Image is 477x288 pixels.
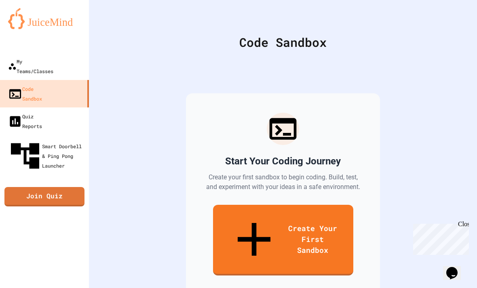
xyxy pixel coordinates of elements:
[8,57,53,76] div: My Teams/Classes
[213,205,353,275] a: Create Your First Sandbox
[3,3,56,51] div: Chat with us now!Close
[8,84,42,103] div: Code Sandbox
[8,139,86,173] div: Smart Doorbell & Ping Pong Launcher
[4,187,84,206] a: Join Quiz
[205,172,361,192] p: Create your first sandbox to begin coding. Build, test, and experiment with your ideas in a safe ...
[410,221,469,255] iframe: chat widget
[8,111,42,131] div: Quiz Reports
[225,155,341,168] h2: Start Your Coding Journey
[109,33,457,51] div: Code Sandbox
[443,256,469,280] iframe: chat widget
[8,8,81,29] img: logo-orange.svg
